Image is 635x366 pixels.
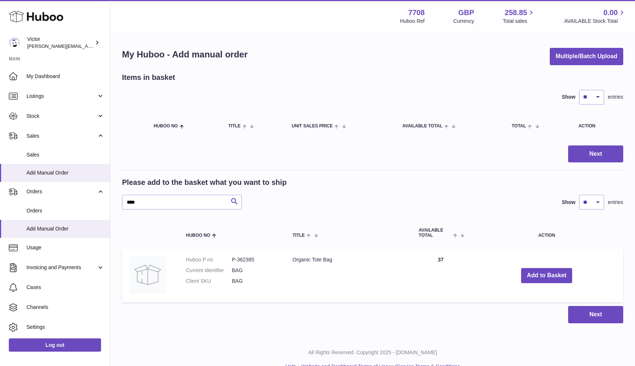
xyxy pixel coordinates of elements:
[26,73,104,80] span: My Dashboard
[186,233,210,238] span: Huboo no
[285,249,411,302] td: Organic Tote Bag
[26,93,97,100] span: Listings
[568,145,623,163] button: Next
[562,199,575,206] label: Show
[578,124,616,129] div: Action
[186,256,232,263] dt: Huboo P no
[608,199,623,206] span: entries
[568,306,623,323] button: Next
[26,188,97,195] span: Orders
[26,133,97,140] span: Sales
[453,18,474,25] div: Currency
[505,8,527,18] span: 258.85
[564,8,626,25] a: 0.00 AVAILABLE Stock Total
[232,267,278,274] dd: BAG
[186,278,232,285] dt: Client SKU
[512,124,526,129] span: Total
[503,18,535,25] span: Total sales
[402,124,442,129] span: AVAILABLE Total
[122,73,175,82] h2: Items in basket
[26,324,104,331] span: Settings
[408,8,425,18] strong: 7708
[608,94,623,101] span: entries
[228,124,240,129] span: Title
[232,278,278,285] dd: BAG
[154,124,178,129] span: Huboo no
[521,268,573,283] button: Add to Basket
[26,207,104,214] span: Orders
[26,225,104,232] span: Add Manual Order
[562,94,575,101] label: Show
[26,264,97,271] span: Invoicing and Payments
[26,284,104,291] span: Cases
[26,244,104,251] span: Usage
[9,338,101,352] a: Log out
[411,249,470,302] td: 37
[26,113,97,120] span: Stock
[470,221,623,245] th: Action
[9,37,20,48] img: victor@erbology.co
[129,256,166,293] img: Organic Tote Bag
[26,169,104,176] span: Add Manual Order
[27,36,93,50] div: Victor
[26,304,104,311] span: Channels
[27,43,147,49] span: [PERSON_NAME][EMAIL_ADDRESS][DOMAIN_NAME]
[26,151,104,158] span: Sales
[603,8,618,18] span: 0.00
[232,256,278,263] dd: P-362385
[122,177,287,187] h2: Please add to the basket what you want to ship
[293,233,305,238] span: Title
[122,49,248,60] h1: My Huboo - Add manual order
[458,8,474,18] strong: GBP
[292,124,333,129] span: Unit Sales Price
[503,8,535,25] a: 258.85 Total sales
[400,18,425,25] div: Huboo Ref
[550,48,623,65] button: Multiple/Batch Upload
[564,18,626,25] span: AVAILABLE Stock Total
[419,228,451,237] span: AVAILABLE Total
[186,267,232,274] dt: Current identifier
[116,349,629,356] p: All Rights Reserved. Copyright 2025 - [DOMAIN_NAME]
